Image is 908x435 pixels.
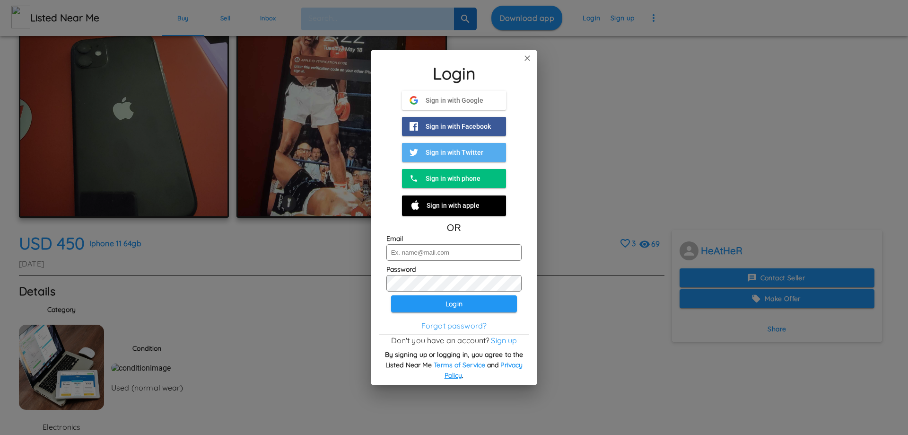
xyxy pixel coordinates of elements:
span: Sign up [491,336,517,345]
button: Sign in with Google [402,91,506,110]
span: Sign in with Google [418,96,483,105]
h6: By signing up or logging in, you agree to the Listed Near Me and . [371,350,537,385]
button: Login [391,295,517,313]
a: Privacy Policy [445,361,523,380]
span: Sign in with Facebook [418,122,491,131]
button: Sign in with apple [402,195,506,216]
p: Don't you have an account? [391,335,517,346]
h6: Password [386,265,522,275]
p: Forgot password? [421,320,487,331]
span: Sign in with phone [418,174,480,183]
h6: Email [386,234,522,244]
h3: Login [371,64,537,83]
button: Sign in with phone [402,169,506,188]
button: Sign in with Facebook [402,117,506,136]
p: OR [371,221,537,221]
a: Terms of Service [434,361,485,369]
span: Sign in with apple [421,202,480,212]
input: Ex. name@mail.com [386,244,522,261]
button: Sign in with Twitter [402,143,506,162]
span: Sign in with Twitter [418,148,483,157]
